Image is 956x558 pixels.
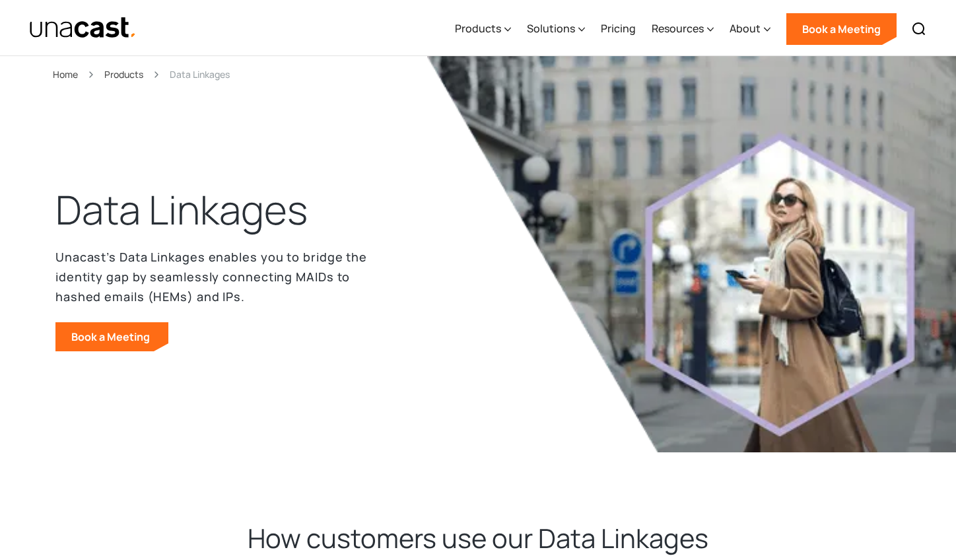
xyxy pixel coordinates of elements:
div: About [730,20,761,36]
img: Search icon [911,21,927,37]
h1: Data Linkages [55,184,308,236]
h2: How customers use our Data Linkages [248,521,708,555]
a: Pricing [601,2,636,56]
a: Home [53,67,78,82]
div: Resources [652,2,714,56]
div: Solutions [527,20,575,36]
p: Unacast’s Data Linkages enables you to bridge the identity gap by seamlessly connecting MAIDs to ... [55,247,399,306]
div: Solutions [527,2,585,56]
div: Products [455,2,511,56]
a: home [29,17,137,40]
a: Book a Meeting [55,322,168,351]
div: Resources [652,20,704,36]
div: Products [455,20,501,36]
img: Unacast text logo [29,17,137,40]
a: Products [104,67,143,82]
a: Book a Meeting [786,13,897,45]
div: About [730,2,770,56]
div: Data Linkages [170,67,230,82]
